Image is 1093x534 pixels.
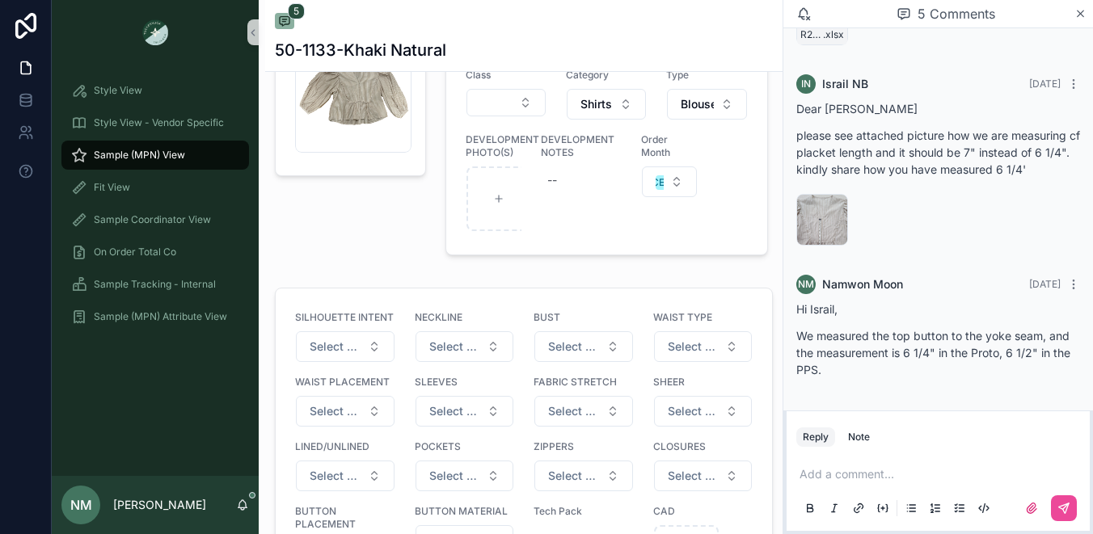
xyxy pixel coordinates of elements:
span: Select a SLEEVES [429,403,481,419]
h1: 50-1133-Khaki Natural [275,39,446,61]
span: Style View - Vendor Specific [94,116,224,129]
div: Note [848,431,870,444]
p: please see attached picture how we are measuring cf placket length and it should be 7" instead of... [796,127,1080,178]
button: Select Button [416,331,514,362]
button: Select Button [642,166,696,197]
span: Order Month [641,133,697,159]
span: SHEER [653,376,753,389]
span: DEVELOPMENT NOTES [541,133,622,159]
span: .xlsx [823,28,844,41]
a: On Order Total Co [61,238,249,267]
a: Style View [61,76,249,105]
span: NECKLINE [415,311,515,324]
span: Sample (MPN) View [94,149,185,162]
a: Fit View [61,173,249,202]
span: Select a WAIST PLACEMENT [310,403,361,419]
a: Sample (MPN) View [61,141,249,170]
span: NM [70,495,92,515]
span: SILHOUETTE INTENT [295,311,395,324]
span: Type [666,69,747,82]
button: Select Button [654,460,753,491]
span: Select a SHEER [668,403,720,419]
span: Select a FABRIC STRETCH [548,403,600,419]
span: Tech Pack [534,505,634,518]
button: Select Button [416,460,514,491]
div: scrollable content [52,65,259,352]
span: On Order Total Co [94,246,176,259]
span: Class [466,69,546,82]
span: IN [801,78,811,90]
span: Select a LINED/UNLINED [310,468,361,484]
span: Category [566,69,647,82]
span: Israil NB [822,76,868,92]
button: Select Button [654,331,753,362]
span: [DATE] [1029,78,1061,90]
span: 5 Comments [918,4,995,23]
span: 5 [288,3,305,19]
span: Sample (MPN) Attribute View [94,310,227,323]
span: CLOSURES [653,440,753,453]
button: Select Button [567,89,646,120]
button: 5 [275,13,294,32]
p: Hi Israil, [796,301,1080,317]
span: LINED/UNLINED [295,440,395,453]
img: App logo [142,19,168,45]
span: Namwon Moon [822,276,903,292]
span: [DATE] [1029,278,1061,290]
span: Fit View [94,181,130,194]
p: Dear [PERSON_NAME] [796,100,1080,117]
span: BUST [534,311,634,324]
span: Sample Tracking - Internal [94,278,216,291]
a: Style View - Vendor Specific [61,108,249,137]
button: Select Button [466,89,546,116]
button: Select Button [416,396,514,427]
span: Select a NECKLINE [429,338,481,355]
button: Select Button [534,460,633,491]
span: POCKETS [415,440,515,453]
span: ZIPPERS [534,440,634,453]
button: Select Button [534,331,633,362]
a: Sample Coordinator View [61,205,249,234]
span: WAIST PLACEMENT [295,376,395,389]
span: Style View [94,84,142,97]
span: Blouses [681,96,713,112]
span: NM [798,278,814,291]
span: SLEEVES [415,376,515,389]
button: Select Button [667,89,746,120]
span: R26-50-1133_BOHO-TOP-W-RUFFLE-TRIM-BIB_NATH_PPS-app_[DATE] [800,28,823,41]
span: Shirts [580,96,612,112]
span: Select a POCKETS [429,468,481,484]
p: [PERSON_NAME] [113,497,206,513]
span: Select a ZIPPERS [548,468,600,484]
span: BUTTON MATERIAL [415,505,515,518]
span: CAD [653,505,753,518]
button: Note [842,427,876,447]
p: We measured the top button to the yoke seam, and the measurement is 6 1/4" in the Proto, 6 1/2" i... [796,327,1080,378]
span: Sample Coordinator View [94,213,211,226]
a: Sample Tracking - Internal [61,270,249,299]
span: Select a WAIST TYPE [668,338,720,355]
span: WAIST TYPE [653,311,753,324]
span: FABRIC STRETCH [534,376,634,389]
button: Reply [796,427,835,447]
span: Select a SILHOUETTE INTENT [310,338,361,355]
span: DEVELOPMENT PHOTO(S) [466,133,521,159]
div: -- [547,172,557,188]
button: Select Button [534,396,633,427]
button: Select Button [654,396,753,427]
span: BUTTON PLACEMENT [295,505,395,531]
button: Select Button [296,396,395,427]
a: Sample (MPN) Attribute View [61,302,249,331]
button: Select Button [296,460,395,491]
span: Select a BUST [548,338,600,355]
span: Select a CLOSURES [668,468,720,484]
button: Select Button [296,331,395,362]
